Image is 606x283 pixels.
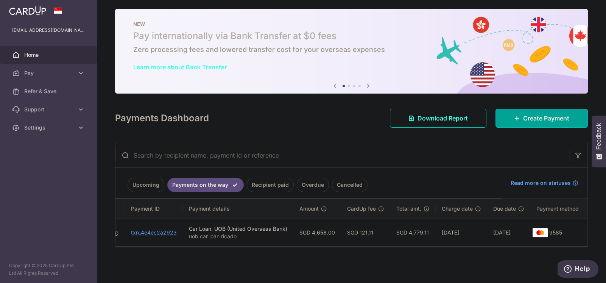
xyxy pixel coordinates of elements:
td: SGD 4,779.11 [390,219,436,246]
a: txn_4e4ec2a2923 [131,229,177,236]
a: Read more on statuses [511,179,578,187]
span: CardUp fee [347,205,376,213]
p: [EMAIL_ADDRESS][DOMAIN_NAME] [12,27,85,34]
span: Refer & Save [24,88,74,95]
th: Payment details [183,199,293,219]
iframe: Opens a widget where you can find more information [558,260,598,279]
span: Create Payment [523,114,569,123]
span: Pay [24,69,74,77]
span: Charge date [442,205,473,213]
p: NEW [133,21,570,27]
th: Payment ID [125,199,183,219]
span: Settings [24,124,74,131]
h6: Zero processing fees and lowered transfer cost for your overseas expenses [133,45,570,54]
span: Support [24,106,74,113]
span: Feedback [595,123,602,150]
a: Download Report [390,109,486,128]
a: Cancelled [332,178,368,192]
p: uob car loan ricado [189,233,287,240]
img: Bank transfer banner [115,9,588,94]
input: Search by recipient name, payment id or reference [115,143,569,167]
a: Overdue [297,178,329,192]
span: 9585 [549,229,562,236]
a: Learn more about Bank Transfer [133,63,227,71]
span: Amount [299,205,319,213]
a: Upcoming [128,178,164,192]
h4: Payments Dashboard [115,111,209,125]
span: Due date [493,205,516,213]
span: Download Report [418,114,468,123]
h5: Pay internationally via Bank Transfer at $0 fees [133,30,570,42]
td: [DATE] [436,219,487,246]
a: Recipient paid [247,178,294,192]
td: [DATE] [487,219,530,246]
a: Payments on the way [167,178,244,192]
button: Feedback - Show survey [592,116,606,167]
a: Create Payment [495,109,588,128]
span: Read more on statuses [511,179,571,187]
td: SGD 4,658.00 [293,219,341,246]
span: Total amt. [396,205,421,213]
img: CardUp [9,6,46,15]
div: Car Loan. UOB (United Overseas Bank) [189,225,287,233]
span: Home [24,51,74,59]
th: Payment method [530,199,588,219]
td: SGD 121.11 [341,219,390,246]
img: Bank Card [533,228,548,237]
